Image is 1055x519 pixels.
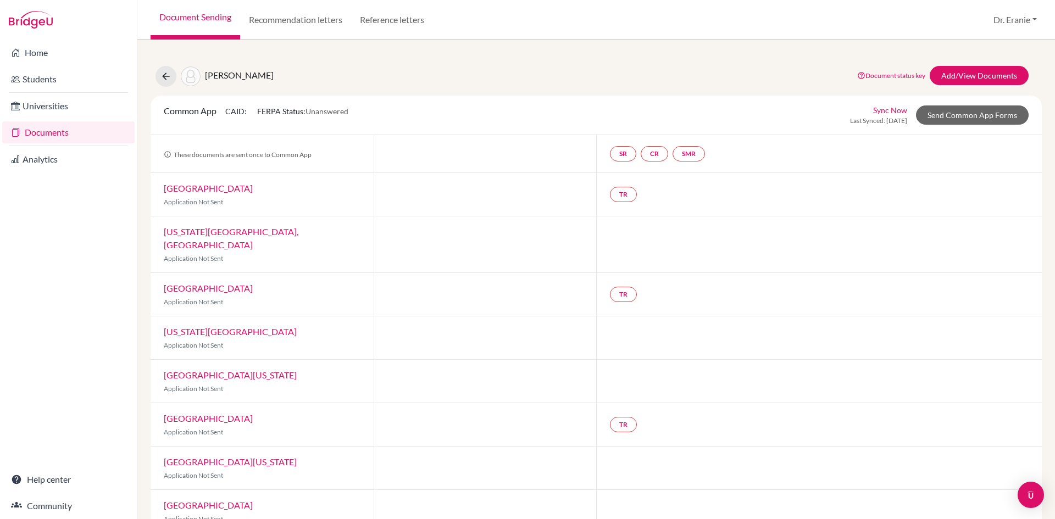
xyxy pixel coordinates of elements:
a: [US_STATE][GEOGRAPHIC_DATA], [GEOGRAPHIC_DATA] [164,226,298,250]
button: Dr. Eranie [989,9,1042,30]
a: TR [610,417,637,432]
a: TR [610,287,637,302]
a: Community [2,495,135,517]
span: Application Not Sent [164,384,223,393]
span: [PERSON_NAME] [205,70,274,80]
a: Add/View Documents [930,66,1029,85]
a: Universities [2,95,135,117]
a: [US_STATE][GEOGRAPHIC_DATA] [164,326,297,337]
a: CR [641,146,668,161]
a: [GEOGRAPHIC_DATA] [164,183,253,193]
span: Application Not Sent [164,254,223,263]
span: Last Synced: [DATE] [850,116,907,126]
a: Analytics [2,148,135,170]
a: SMR [673,146,705,161]
a: SR [610,146,636,161]
img: Bridge-U [9,11,53,29]
a: [GEOGRAPHIC_DATA][US_STATE] [164,456,297,467]
span: Application Not Sent [164,298,223,306]
a: [GEOGRAPHIC_DATA] [164,283,253,293]
span: Common App [164,105,216,116]
span: Application Not Sent [164,471,223,479]
span: These documents are sent once to Common App [164,150,312,159]
a: [GEOGRAPHIC_DATA] [164,500,253,510]
a: Sync Now [873,104,907,116]
a: [GEOGRAPHIC_DATA] [164,413,253,423]
a: Documents [2,121,135,143]
a: Home [2,42,135,64]
span: Application Not Sent [164,428,223,436]
a: Students [2,68,135,90]
a: Help center [2,468,135,490]
span: CAID: [225,107,248,116]
a: [GEOGRAPHIC_DATA][US_STATE] [164,370,297,380]
div: Open Intercom Messenger [1018,482,1044,508]
span: Application Not Sent [164,198,223,206]
a: Document status key [857,71,925,80]
span: Application Not Sent [164,341,223,349]
span: FERPA Status: [257,107,348,116]
a: TR [610,187,637,202]
span: Unanswered [306,107,348,116]
a: Send Common App Forms [916,105,1029,125]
